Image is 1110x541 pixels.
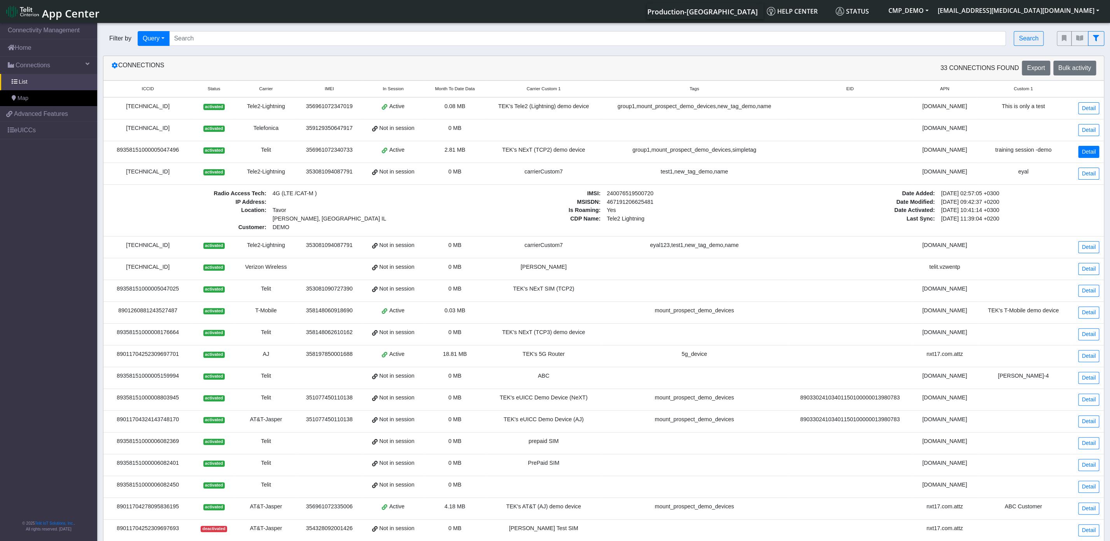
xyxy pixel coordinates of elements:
[647,4,757,19] a: Your current platform instance
[389,146,404,154] span: Active
[490,285,596,293] div: TEK's NExT SIM (TCP2)
[938,189,1099,198] span: [DATE] 02:57:05 +0300
[240,168,292,176] div: Tele2-Lightning
[240,415,292,424] div: AT&T-Jasper
[259,86,273,92] span: Carrier
[490,372,596,380] div: ABC
[240,372,292,380] div: Telit
[981,372,1065,380] div: [PERSON_NAME]-4
[105,61,604,75] div: Connections
[647,7,758,16] span: Production-[GEOGRAPHIC_DATA]
[108,524,187,533] div: 89011704252309697693
[1078,524,1099,536] a: Detail
[142,86,154,92] span: ICCID
[836,7,844,16] img: status.svg
[108,263,187,271] div: [TECHNICAL_ID]
[240,146,292,154] div: Telit
[832,4,884,19] a: Status
[442,206,604,215] span: Is Roaming :
[767,7,775,16] img: knowledge.svg
[604,189,765,198] span: 240076519500720
[389,350,404,359] span: Active
[203,460,225,467] span: activated
[1078,481,1099,493] a: Detail
[884,4,933,18] button: CMP_DEMO
[169,31,1006,46] input: Search...
[490,415,596,424] div: TEK's eUICC Demo Device (AJ)
[490,502,596,511] div: TEK's AT&T (AJ) demo device
[383,86,404,92] span: In Session
[389,502,404,511] span: Active
[1014,86,1033,92] span: Custom 1
[301,394,358,402] div: 351077450110138
[379,241,414,250] span: Not in session
[240,328,292,337] div: Telit
[938,206,1099,215] span: [DATE] 10:41:14 +0300
[448,438,461,444] span: 0 MB
[606,415,783,424] div: mount_prospect_demo_devices
[269,223,431,232] span: DEMO
[273,206,428,215] span: Tavor
[917,285,972,293] div: [DOMAIN_NAME]
[490,168,596,176] div: carrierCustom7
[917,481,972,489] div: [DOMAIN_NAME]
[240,437,292,446] div: Telit
[203,352,225,358] span: activated
[435,86,475,92] span: Month To Date Data
[203,243,225,249] span: activated
[776,215,938,223] span: Last Sync :
[917,241,972,250] div: [DOMAIN_NAME]
[606,350,783,359] div: 5g_device
[981,502,1065,511] div: ABC Customer
[14,109,68,119] span: Advanced Features
[792,394,908,402] div: 89033024103401150100000013980783
[1058,65,1091,71] span: Bulk activity
[836,7,869,16] span: Status
[1078,168,1099,180] a: Detail
[17,94,28,103] span: Map
[240,102,292,111] div: Tele2-Lightning
[792,415,908,424] div: 89033024103401150100000013980783
[203,286,225,292] span: activated
[448,416,461,422] span: 0 MB
[448,481,461,488] span: 0 MB
[108,306,187,315] div: 8901260881243527487
[917,124,972,133] div: [DOMAIN_NAME]
[917,263,972,271] div: telit.vzwentp
[444,147,465,153] span: 2.81 MB
[108,394,187,402] div: 89358151000008803945
[108,206,269,223] span: Location :
[448,460,461,466] span: 0 MB
[1078,350,1099,362] a: Detail
[1053,61,1096,75] button: Bulk activity
[1078,502,1099,515] a: Detail
[16,61,50,70] span: Connections
[379,328,414,337] span: Not in session
[240,350,292,359] div: AJ
[846,86,853,92] span: EID
[606,306,783,315] div: mount_prospect_demo_devices
[379,372,414,380] span: Not in session
[240,459,292,467] div: Telit
[444,503,465,509] span: 4.18 MB
[35,521,74,525] a: Telit IoT Solutions, Inc.
[108,146,187,154] div: 89358151000005047496
[1078,415,1099,427] a: Detail
[203,330,225,336] span: activated
[208,86,220,92] span: Status
[917,459,972,467] div: [DOMAIN_NAME]
[981,146,1065,154] div: training session -demo
[1022,61,1050,75] button: Export
[108,189,269,198] span: Radio Access Tech :
[442,189,604,198] span: IMSI :
[1078,437,1099,449] a: Detail
[379,437,414,446] span: Not in session
[917,306,972,315] div: [DOMAIN_NAME]
[490,437,596,446] div: prepaid SIM
[490,328,596,337] div: TEK's NExT (TCP3) demo device
[108,328,187,337] div: 89358151000008176664
[108,102,187,111] div: [TECHNICAL_ID]
[108,124,187,133] div: [TECHNICAL_ID]
[1078,102,1099,114] a: Detail
[448,242,461,248] span: 0 MB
